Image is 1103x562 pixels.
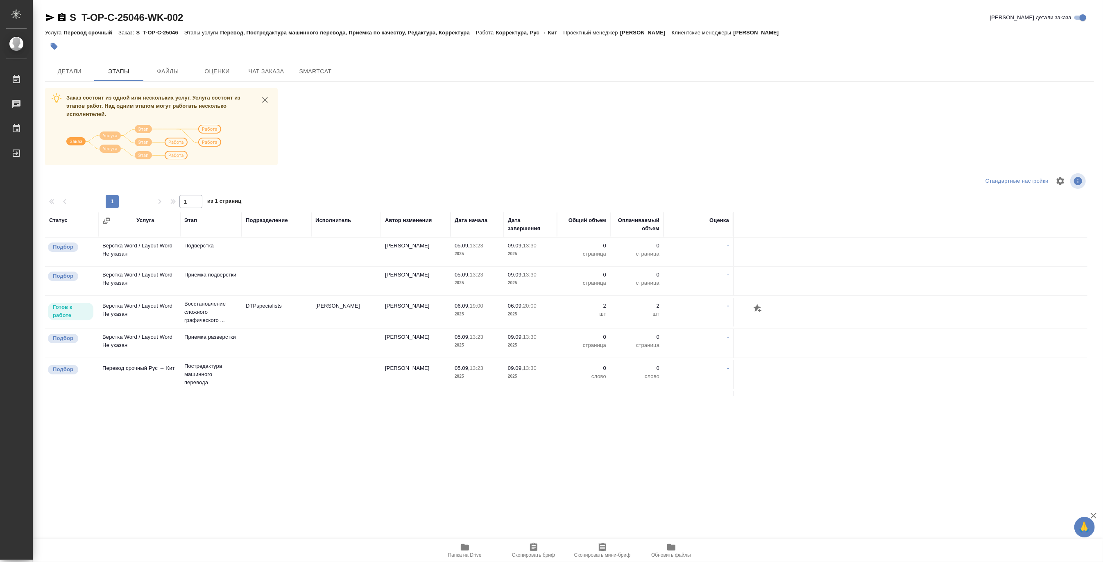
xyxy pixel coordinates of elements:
button: close [259,94,271,106]
p: 0 [614,271,659,279]
p: Восстановление сложного графического ... [184,300,238,324]
p: Подбор [53,365,73,374]
p: 2025 [508,310,553,318]
div: split button [983,175,1051,188]
p: 2025 [455,372,500,381]
span: Настроить таблицу [1051,171,1070,191]
a: S_T-OP-C-25046-WK-002 [70,12,183,23]
button: Добавить тэг [45,37,63,55]
p: 0 [561,242,606,250]
a: - [727,334,729,340]
p: шт [561,310,606,318]
div: Автор изменения [385,216,432,224]
p: шт [614,310,659,318]
span: 🙏 [1078,519,1092,536]
p: 2025 [508,279,553,287]
p: 13:30 [523,272,537,278]
p: Клиентские менеджеры [672,29,734,36]
p: 0 [561,333,606,341]
p: 0 [614,333,659,341]
span: из 1 страниц [207,196,242,208]
span: Файлы [148,66,188,77]
p: 2025 [455,310,500,318]
div: Статус [49,216,68,224]
p: 2025 [455,341,500,349]
p: 09.09, [508,272,523,278]
p: 13:23 [470,272,483,278]
td: Верстка Word / Layout Word Не указан [98,267,180,295]
p: 13:30 [523,242,537,249]
p: Постредактура машинного перевода [184,362,238,387]
p: страница [614,341,659,349]
p: Подбор [53,272,73,280]
p: Подбор [53,243,73,251]
p: Приемка разверстки [184,333,238,341]
p: 2 [561,302,606,310]
td: Верстка Word / Layout Word Не указан [98,329,180,358]
span: Посмотреть информацию [1070,173,1087,189]
p: 0 [561,395,606,403]
p: Проектный менеджер [563,29,620,36]
a: - [727,303,729,309]
td: [PERSON_NAME] [381,329,451,358]
p: 2025 [508,372,553,381]
div: Дата начала [455,216,487,224]
p: страница [614,250,659,258]
p: слово [561,372,606,381]
td: [PERSON_NAME] [311,298,381,326]
div: Услуга [136,216,154,224]
p: Корректура, Рус → Кит [496,29,564,36]
p: 13:30 [523,365,537,371]
button: Добавить оценку [751,302,765,316]
p: 2 [614,302,659,310]
p: Подбор [53,334,73,342]
p: 20:00 [523,303,537,309]
td: [PERSON_NAME] [381,360,451,389]
p: 05.09, [455,334,470,340]
a: - [727,242,729,249]
p: 0 [614,395,659,403]
button: Скопировать ссылку [57,13,67,23]
button: Сгруппировать [102,217,111,225]
p: 06.09, [455,303,470,309]
p: 0 [614,242,659,250]
td: Перевод срочный Рус → Кит [98,391,180,420]
p: 09.09, [508,242,523,249]
p: 2025 [508,341,553,349]
p: 19:00 [470,303,483,309]
div: Общий объем [568,216,606,224]
p: Работа [476,29,496,36]
a: - [727,272,729,278]
p: Редактура [184,395,238,403]
p: 2025 [455,250,500,258]
p: 13:23 [470,334,483,340]
p: [PERSON_NAME] [734,29,785,36]
p: 13:30 [523,334,537,340]
div: Этап [184,216,197,224]
p: 09.09, [508,365,523,371]
p: Услуга [45,29,63,36]
p: 06.09, [508,303,523,309]
p: страница [614,279,659,287]
p: 05.09, [455,272,470,278]
td: [PERSON_NAME] [381,267,451,295]
p: страница [561,279,606,287]
p: Перевод срочный [63,29,118,36]
div: Подразделение [246,216,288,224]
td: Верстка Word / Layout Word Не указан [98,238,180,266]
td: [PERSON_NAME] [381,391,451,420]
span: Заказ состоит из одной или нескольких услуг. Услуга состоит из этапов работ. Над одним этапом мог... [66,95,240,117]
p: 05.09, [455,365,470,371]
p: 0 [561,364,606,372]
span: Чат заказа [247,66,286,77]
button: 🙏 [1074,517,1095,537]
p: Перевод, Постредактура машинного перевода, Приёмка по качеству, Редактура, Корректура [220,29,476,36]
td: [PERSON_NAME] [381,238,451,266]
td: Верстка Word / Layout Word Не указан [98,298,180,326]
span: SmartCat [296,66,335,77]
p: [PERSON_NAME] [620,29,672,36]
button: Скопировать ссылку для ЯМессенджера [45,13,55,23]
p: страница [561,341,606,349]
td: Перевод срочный Рус → Кит [98,360,180,389]
span: [PERSON_NAME] детали заказа [990,14,1071,22]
